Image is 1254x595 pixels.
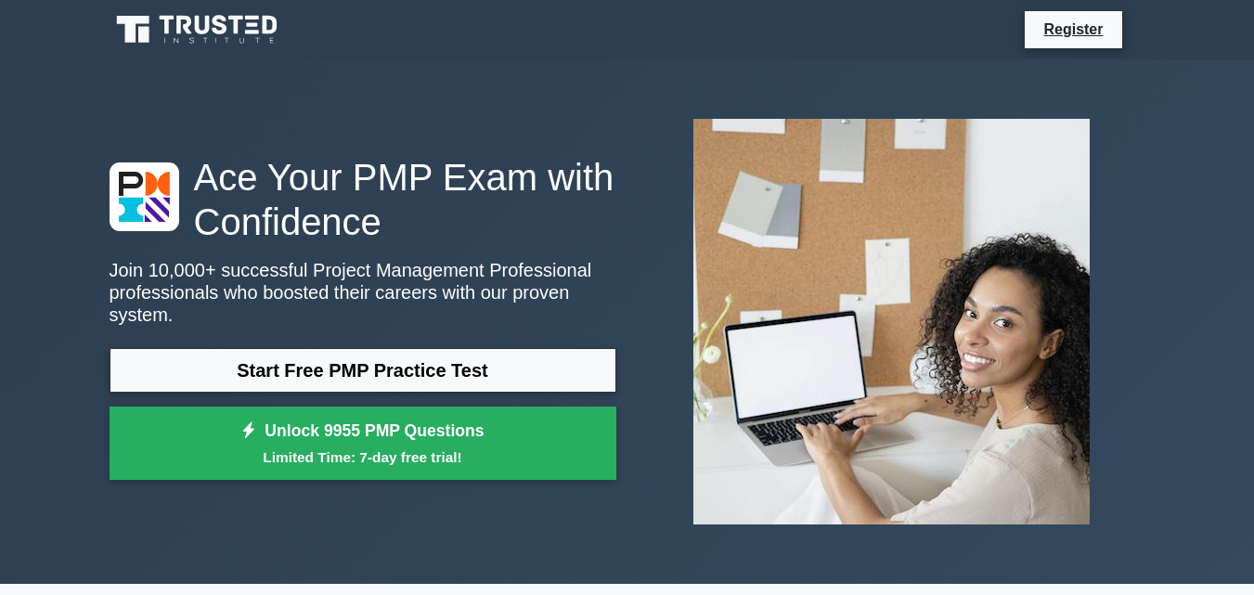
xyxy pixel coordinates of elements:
[110,407,616,481] a: Unlock 9955 PMP QuestionsLimited Time: 7-day free trial!
[133,446,593,468] small: Limited Time: 7-day free trial!
[110,348,616,393] a: Start Free PMP Practice Test
[110,259,616,326] p: Join 10,000+ successful Project Management Professional professionals who boosted their careers w...
[1032,18,1114,41] a: Register
[110,155,616,244] h1: Ace Your PMP Exam with Confidence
